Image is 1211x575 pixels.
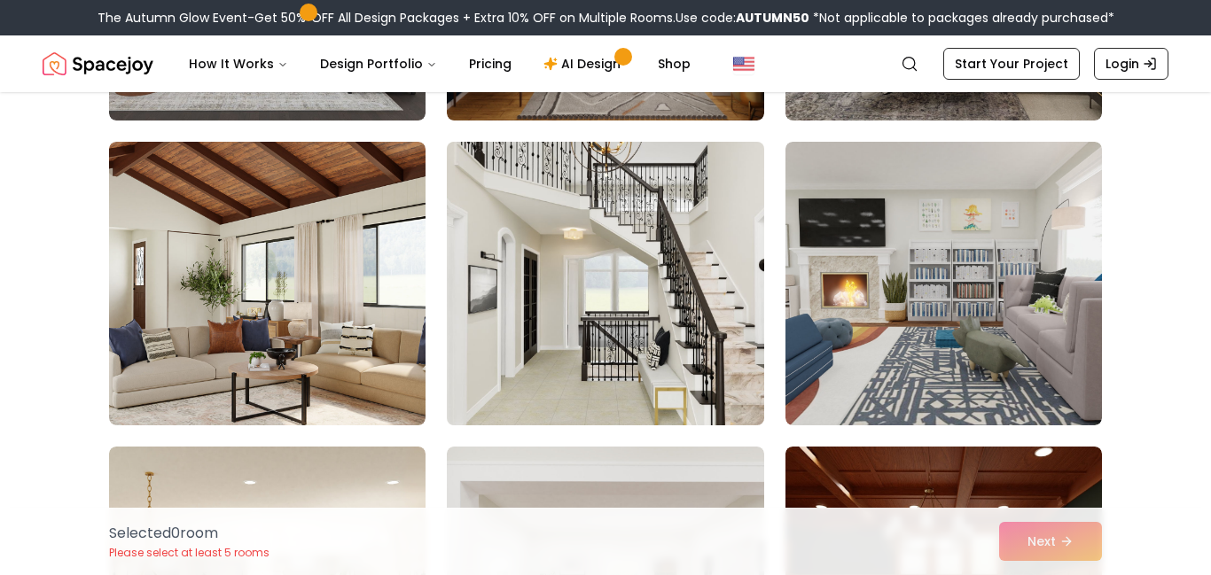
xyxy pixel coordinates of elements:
a: Login [1094,48,1168,80]
nav: Main [175,46,705,82]
img: United States [733,53,754,74]
p: Please select at least 5 rooms [109,546,270,560]
b: AUTUMN50 [736,9,809,27]
a: Start Your Project [943,48,1080,80]
img: Room room-5 [439,135,771,432]
a: Shop [644,46,705,82]
a: Spacejoy [43,46,153,82]
nav: Global [43,35,1168,92]
button: How It Works [175,46,302,82]
span: *Not applicable to packages already purchased* [809,9,1114,27]
a: Pricing [455,46,526,82]
img: Room room-6 [785,142,1102,425]
img: Spacejoy Logo [43,46,153,82]
a: AI Design [529,46,640,82]
img: Room room-4 [109,142,426,425]
button: Design Portfolio [306,46,451,82]
p: Selected 0 room [109,523,270,544]
div: The Autumn Glow Event-Get 50% OFF All Design Packages + Extra 10% OFF on Multiple Rooms. [98,9,1114,27]
span: Use code: [676,9,809,27]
